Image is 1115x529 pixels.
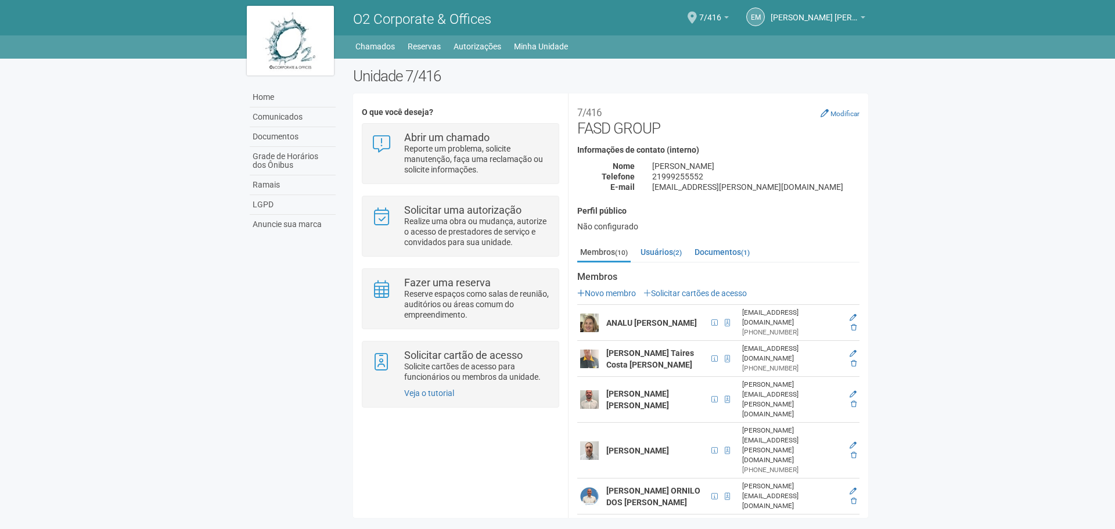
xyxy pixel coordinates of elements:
[404,143,550,175] p: Reporte um problema, solicite manutenção, faça uma reclamação ou solicite informações.
[577,221,859,232] div: Não configurado
[404,204,521,216] strong: Solicitar uma autorização
[404,349,523,361] strong: Solicitar cartão de acesso
[602,172,635,181] strong: Telefone
[580,390,599,409] img: user.png
[577,243,631,262] a: Membros(10)
[362,108,559,117] h4: O que você deseja?
[721,352,733,365] span: Cartão de acesso ativo
[404,388,454,398] a: Veja o tutorial
[742,380,842,419] div: [PERSON_NAME][EMAIL_ADDRESS][PERSON_NAME][DOMAIN_NAME]
[850,350,857,358] a: Editar membro
[721,393,733,406] span: Cartão de acesso ativo
[606,389,669,410] strong: [PERSON_NAME] [PERSON_NAME]
[830,110,859,118] small: Modificar
[606,348,694,369] strong: [PERSON_NAME] Taires Costa [PERSON_NAME]
[580,314,599,332] img: user.png
[610,182,635,192] strong: E-mail
[577,146,859,154] h4: Informações de contato (interno)
[606,318,697,328] strong: ANALU [PERSON_NAME]
[850,314,857,322] a: Editar membro
[606,446,669,455] strong: [PERSON_NAME]
[577,102,859,137] h2: FASD GROUP
[771,2,858,22] span: EVALDO MARTINS RIBEIRO
[250,215,336,234] a: Anuncie sua marca
[404,216,550,247] p: Realize uma obra ou mudança, autorize o acesso de prestadores de serviço e convidados para sua un...
[742,426,842,465] div: [PERSON_NAME][EMAIL_ADDRESS][PERSON_NAME][DOMAIN_NAME]
[615,249,628,257] small: (10)
[643,289,747,298] a: Solicitar cartões de acesso
[643,182,868,192] div: [EMAIL_ADDRESS][PERSON_NAME][DOMAIN_NAME]
[514,38,568,55] a: Minha Unidade
[851,497,857,505] a: Excluir membro
[250,147,336,175] a: Grade de Horários dos Ônibus
[408,38,441,55] a: Reservas
[699,15,729,24] a: 7/416
[742,308,842,328] div: [EMAIL_ADDRESS][DOMAIN_NAME]
[355,38,395,55] a: Chamados
[742,344,842,364] div: [EMAIL_ADDRESS][DOMAIN_NAME]
[851,323,857,332] a: Excluir membro
[742,364,842,373] div: [PHONE_NUMBER]
[371,205,549,247] a: Solicitar uma autorização Realize uma obra ou mudança, autorize o acesso de prestadores de serviç...
[404,289,550,320] p: Reserve espaços como salas de reunião, auditórios ou áreas comum do empreendimento.
[851,451,857,459] a: Excluir membro
[577,207,859,215] h4: Perfil público
[699,2,721,22] span: 7/416
[371,278,549,320] a: Fazer uma reserva Reserve espaços como salas de reunião, auditórios ou áreas comum do empreendime...
[850,390,857,398] a: Editar membro
[371,132,549,175] a: Abrir um chamado Reporte um problema, solicite manutenção, faça uma reclamação ou solicite inform...
[577,272,859,282] strong: Membros
[741,249,750,257] small: (1)
[606,486,700,507] strong: [PERSON_NAME] ORNILO DOS [PERSON_NAME]
[454,38,501,55] a: Autorizações
[708,352,721,365] span: CPF 144.626.977-90
[250,88,336,107] a: Home
[353,67,868,85] h2: Unidade 7/416
[404,361,550,382] p: Solicite cartões de acesso para funcionários ou membros da unidade.
[643,171,868,182] div: 21999255552
[742,328,842,337] div: [PHONE_NUMBER]
[708,490,721,503] span: CPF 077.063.967-46
[692,243,753,261] a: Documentos(1)
[721,444,733,457] span: Cartão de acesso ativo
[577,107,602,118] small: 7/416
[643,161,868,171] div: [PERSON_NAME]
[721,316,733,329] span: Cartão de acesso ativo
[708,444,721,457] span: CPF 113.029.857-44
[580,350,599,368] img: user.png
[250,127,336,147] a: Documentos
[821,109,859,118] a: Modificar
[353,11,491,27] span: O2 Corporate & Offices
[850,441,857,449] a: Editar membro
[673,249,682,257] small: (2)
[613,161,635,171] strong: Nome
[250,195,336,215] a: LGPD
[247,6,334,75] img: logo.jpg
[746,8,765,26] a: EM
[721,490,733,503] span: Cartão de acesso ativo
[250,107,336,127] a: Comunicados
[404,276,491,289] strong: Fazer uma reserva
[742,481,842,511] div: [PERSON_NAME][EMAIL_ADDRESS][DOMAIN_NAME]
[708,316,721,329] span: CPF 100.247.797-25
[638,243,685,261] a: Usuários(2)
[371,350,549,382] a: Solicitar cartão de acesso Solicite cartões de acesso para funcionários ou membros da unidade.
[850,487,857,495] a: Editar membro
[742,465,842,475] div: [PHONE_NUMBER]
[708,393,721,406] span: CPF 095.814.677-26
[851,400,857,408] a: Excluir membro
[851,359,857,368] a: Excluir membro
[580,441,599,460] img: user.png
[580,487,599,506] img: user.png
[404,131,490,143] strong: Abrir um chamado
[250,175,336,195] a: Ramais
[577,289,636,298] a: Novo membro
[771,15,865,24] a: [PERSON_NAME] [PERSON_NAME]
